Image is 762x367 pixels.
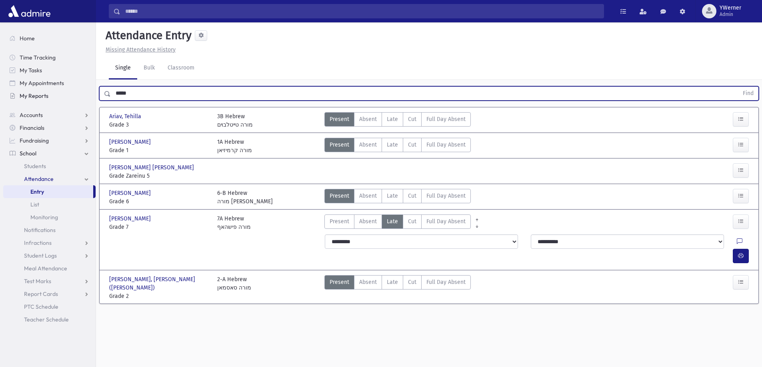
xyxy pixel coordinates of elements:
span: My Appointments [20,79,64,87]
span: Test Marks [24,278,51,285]
span: Grade 7 [109,223,209,231]
a: Fundraising [3,134,96,147]
span: Absent [359,141,377,149]
a: Monitoring [3,211,96,224]
div: AttTypes [324,112,471,129]
a: My Reports [3,89,96,102]
a: Notifications [3,224,96,236]
span: [PERSON_NAME], [PERSON_NAME] ([PERSON_NAME]) [109,275,209,292]
div: AttTypes [324,138,471,155]
span: Cut [408,192,416,200]
a: Entry [3,185,93,198]
span: Present [330,278,349,286]
span: Time Tracking [20,54,56,61]
a: Attendance [3,173,96,185]
span: School [20,150,36,157]
a: My Tasks [3,64,96,77]
span: Late [387,141,398,149]
span: Students [24,163,46,170]
span: Monitoring [30,214,58,221]
span: My Tasks [20,67,42,74]
span: Attendance [24,175,54,183]
span: PTC Schedule [24,303,58,310]
span: Grade 1 [109,146,209,155]
h5: Attendance Entry [102,29,192,42]
div: 1A Hebrew מורה קרמיזיאן [217,138,252,155]
span: YWerner [720,5,741,11]
div: AttTypes [324,214,471,231]
div: 2-A Hebrew מורה סאסמאן [217,275,251,300]
span: Present [330,217,349,226]
a: List [3,198,96,211]
span: Report Cards [24,290,58,298]
div: AttTypes [324,189,471,206]
span: Entry [30,188,44,195]
a: My Appointments [3,77,96,89]
span: Infractions [24,239,52,246]
span: [PERSON_NAME] [109,189,152,197]
span: Ariav, Tehilla [109,112,143,121]
span: Full Day Absent [426,278,466,286]
a: Bulk [137,57,161,79]
div: AttTypes [324,275,471,300]
span: Full Day Absent [426,141,466,149]
span: Full Day Absent [426,115,466,123]
span: [PERSON_NAME] [109,138,152,146]
span: Present [330,141,349,149]
span: My Reports [20,92,48,99]
span: Grade 3 [109,121,209,129]
span: Absent [359,192,377,200]
u: Missing Attendance History [106,46,176,53]
span: [PERSON_NAME] [109,214,152,223]
div: 7A Hebrew מורה פישהאף [217,214,251,231]
span: Absent [359,217,377,226]
span: Grade 6 [109,197,209,206]
span: Late [387,278,398,286]
button: Find [738,87,758,100]
span: List [30,201,39,208]
a: Student Logs [3,249,96,262]
span: Full Day Absent [426,192,466,200]
a: Students [3,160,96,173]
a: Classroom [161,57,201,79]
a: Home [3,32,96,45]
a: Missing Attendance History [102,46,176,53]
span: Teacher Schedule [24,316,69,323]
span: Cut [408,278,416,286]
a: PTC Schedule [3,300,96,313]
span: [PERSON_NAME] [PERSON_NAME] [109,163,196,172]
span: Meal Attendance [24,265,67,272]
span: Late [387,192,398,200]
span: Cut [408,141,416,149]
span: Grade Zareinu 5 [109,172,209,180]
span: Grade 2 [109,292,209,300]
span: Present [330,192,349,200]
span: Late [387,115,398,123]
a: Teacher Schedule [3,313,96,326]
a: Time Tracking [3,51,96,64]
a: Single [109,57,137,79]
span: Accounts [20,111,43,119]
img: AdmirePro [6,3,52,19]
span: Absent [359,115,377,123]
a: Accounts [3,109,96,121]
div: 3B Hebrew מורה טײטלבױם [217,112,253,129]
div: 6-B Hebrew מורה [PERSON_NAME] [217,189,273,206]
span: Admin [720,11,741,18]
span: Full Day Absent [426,217,466,226]
span: Fundraising [20,137,49,144]
a: Infractions [3,236,96,249]
a: School [3,147,96,160]
span: Home [20,35,35,42]
span: Absent [359,278,377,286]
span: Cut [408,115,416,123]
span: Late [387,217,398,226]
a: Report Cards [3,288,96,300]
a: Test Marks [3,275,96,288]
span: Notifications [24,226,56,234]
a: Meal Attendance [3,262,96,275]
span: Financials [20,124,44,131]
a: Financials [3,121,96,134]
span: Cut [408,217,416,226]
span: Present [330,115,349,123]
